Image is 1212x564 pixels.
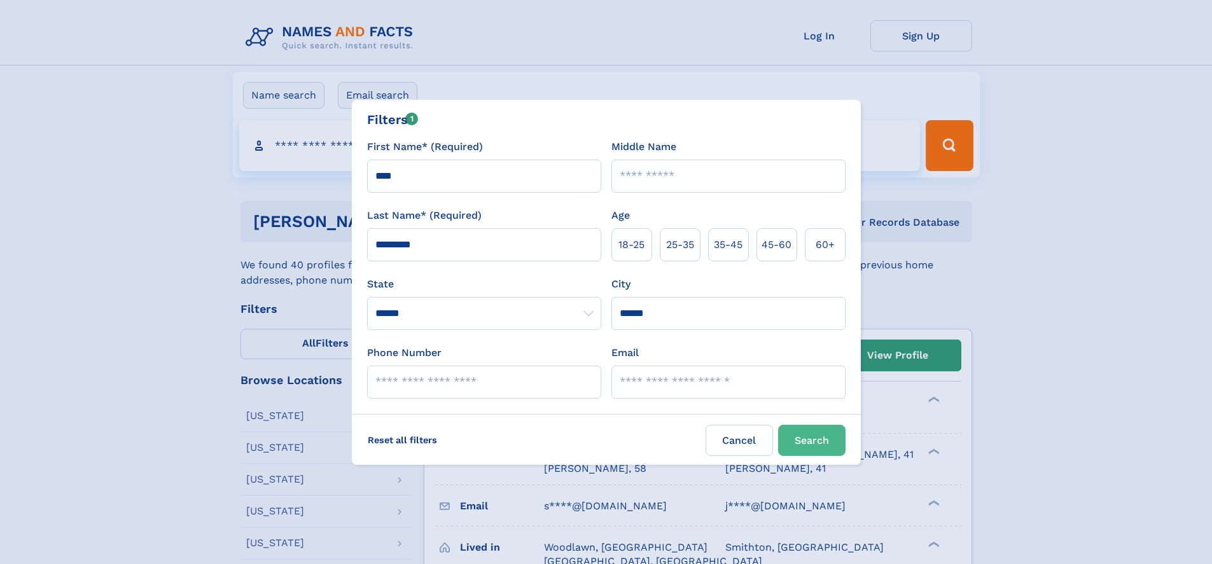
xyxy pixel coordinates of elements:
[611,345,639,361] label: Email
[714,237,742,252] span: 35‑45
[762,237,791,252] span: 45‑60
[706,425,773,456] label: Cancel
[367,277,601,292] label: State
[367,139,483,155] label: First Name* (Required)
[778,425,846,456] button: Search
[611,139,676,155] label: Middle Name
[367,208,482,223] label: Last Name* (Required)
[359,425,445,455] label: Reset all filters
[816,237,835,252] span: 60+
[611,277,630,292] label: City
[666,237,694,252] span: 25‑35
[367,110,419,129] div: Filters
[618,237,644,252] span: 18‑25
[367,345,442,361] label: Phone Number
[611,208,630,223] label: Age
